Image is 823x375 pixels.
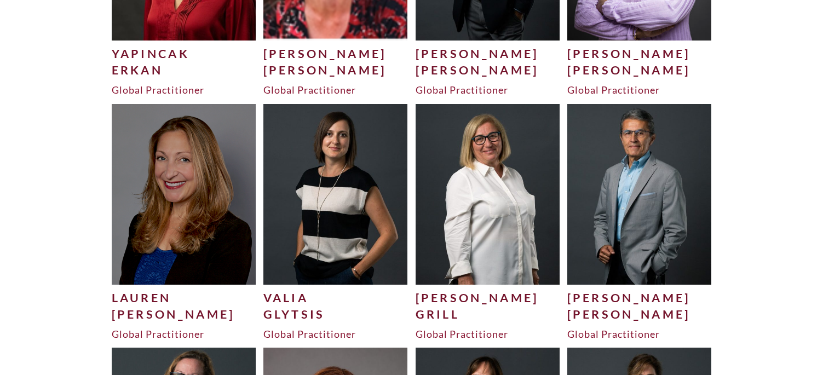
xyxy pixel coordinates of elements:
div: [PERSON_NAME] [567,45,712,62]
div: Valia [263,290,408,306]
div: [PERSON_NAME] [416,290,560,306]
div: Global Practitioner [112,327,256,341]
div: [PERSON_NAME] [416,45,560,62]
div: Erkan [112,62,256,78]
div: Global Practitioner [263,83,408,96]
img: Edgar-G-500x625.jpg [567,104,712,284]
div: Global Practitioner [112,83,256,96]
div: Lauren [112,290,256,306]
div: Grill [416,306,560,322]
img: Valia-G-500x625.jpg [263,104,408,284]
div: [PERSON_NAME] [112,306,256,322]
div: Global Practitioner [567,83,712,96]
div: Yapincak [112,45,256,62]
div: Global Practitioner [416,83,560,96]
img: 1.19_Lauren-500x625.png [112,104,256,284]
div: [PERSON_NAME] [567,306,712,322]
div: [PERSON_NAME] [263,45,408,62]
a: ValiaGlytsisGlobal Practitioner [263,104,408,341]
div: Global Practitioner [416,327,560,341]
div: [PERSON_NAME] [416,62,560,78]
div: [PERSON_NAME] [567,62,712,78]
div: Global Practitioner [567,327,712,341]
a: [PERSON_NAME][PERSON_NAME]Global Practitioner [567,104,712,341]
div: [PERSON_NAME] [263,62,408,78]
div: Glytsis [263,306,408,322]
div: [PERSON_NAME] [567,290,712,306]
a: Lauren[PERSON_NAME]Global Practitioner [112,104,256,341]
div: Global Practitioner [263,327,408,341]
a: [PERSON_NAME]GrillGlobal Practitioner [416,104,560,341]
img: Shirley-G-500x625.jpg [416,104,560,284]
